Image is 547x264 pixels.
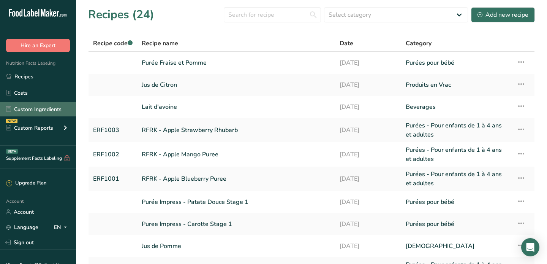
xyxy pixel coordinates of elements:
[6,180,46,187] div: Upgrade Plan
[340,170,397,188] a: [DATE]
[142,145,330,164] a: RFRK - Apple Mango Puree
[54,223,70,232] div: EN
[406,55,507,71] a: Purées pour bébé
[142,77,330,93] a: Jus de Citron
[406,170,507,188] a: Purées - Pour enfants de 1 à 4 ans et adultes
[224,7,321,22] input: Search for recipe
[340,39,353,48] span: Date
[406,194,507,210] a: Purées pour bébé
[477,10,528,19] div: Add new recipe
[521,238,539,256] div: Open Intercom Messenger
[340,55,397,71] a: [DATE]
[93,170,133,188] a: ERF1001
[340,194,397,210] a: [DATE]
[340,77,397,93] a: [DATE]
[88,6,154,23] h1: Recipes (24)
[93,121,133,139] a: ERF1003
[340,99,397,115] a: [DATE]
[6,149,18,154] div: BETA
[340,216,397,232] a: [DATE]
[142,121,330,139] a: RFRK - Apple Strawberry Rhubarb
[142,39,178,48] span: Recipe name
[142,170,330,188] a: RFRK - Apple Blueberry Puree
[6,39,70,52] button: Hire an Expert
[142,216,330,232] a: Puree Impress - Carotte Stage 1
[406,39,432,48] span: Category
[340,145,397,164] a: [DATE]
[406,238,507,254] a: [DEMOGRAPHIC_DATA]
[93,145,133,164] a: ERF1002
[406,145,507,164] a: Purées - Pour enfants de 1 à 4 ans et adultes
[142,238,330,254] a: Jus de Pomme
[406,121,507,139] a: Purées - Pour enfants de 1 à 4 ans et adultes
[142,194,330,210] a: Purée Impress - Patate Douce Stage 1
[471,7,535,22] button: Add new recipe
[406,77,507,93] a: Produits en Vrac
[93,39,133,48] span: Recipe code
[340,238,397,254] a: [DATE]
[6,221,38,234] a: Language
[142,55,330,71] a: Purée Fraise et Pomme
[142,99,330,115] a: Lait d'avoine
[406,216,507,232] a: Purées pour bébé
[6,124,53,132] div: Custom Reports
[6,119,17,123] div: NEW
[340,121,397,139] a: [DATE]
[406,99,507,115] a: Beverages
